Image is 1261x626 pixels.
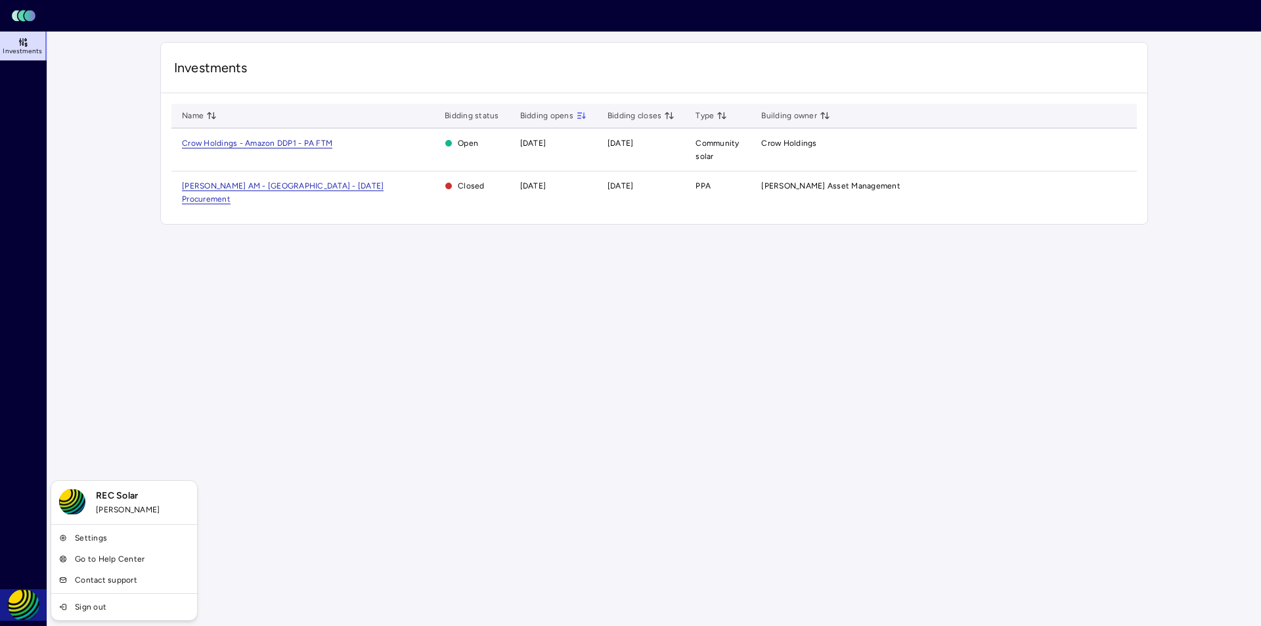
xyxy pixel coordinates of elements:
span: REC Solar [96,489,189,503]
img: REC Solar [59,489,85,515]
a: Contact support [54,570,194,591]
span: [PERSON_NAME] [96,503,189,516]
a: Settings [54,527,194,548]
a: Sign out [54,596,194,617]
a: Go to Help Center [54,548,194,570]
